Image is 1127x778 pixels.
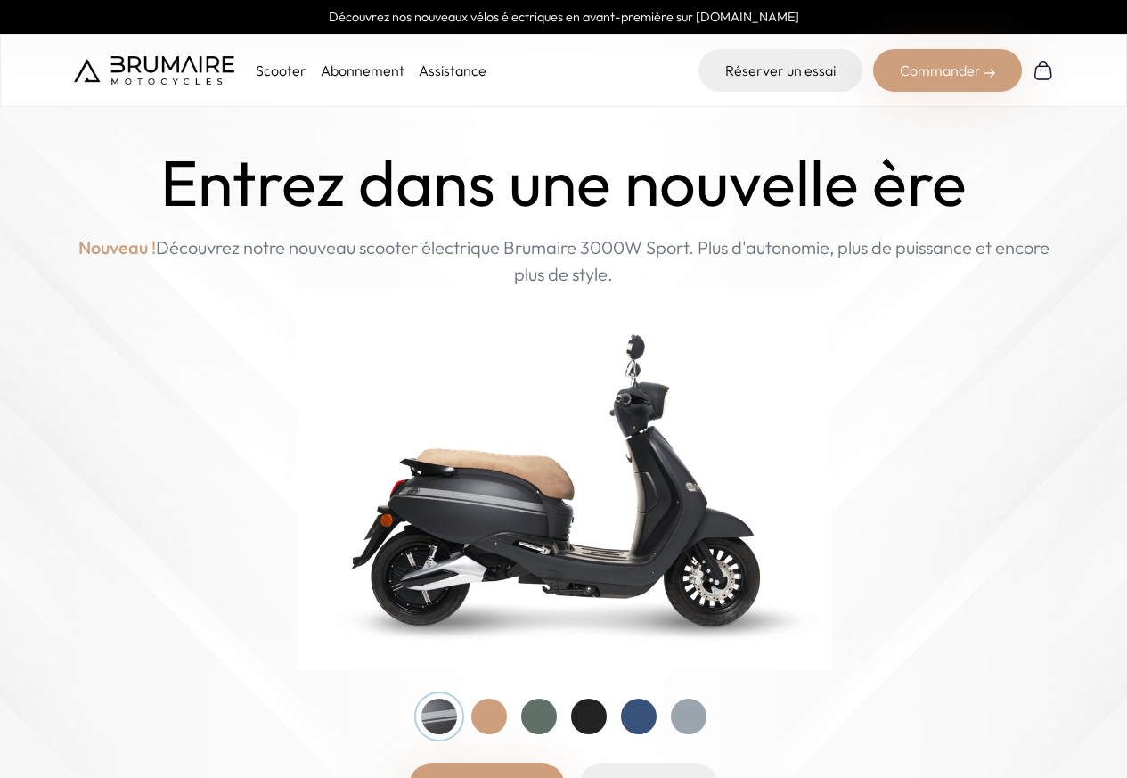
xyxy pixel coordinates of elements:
[419,61,486,79] a: Assistance
[74,234,1054,288] p: Découvrez notre nouveau scooter électrique Brumaire 3000W Sport. Plus d'autonomie, plus de puissa...
[74,56,234,85] img: Brumaire Motocycles
[160,146,967,220] h1: Entrez dans une nouvelle ère
[1033,60,1054,81] img: Panier
[321,61,404,79] a: Abonnement
[78,234,156,261] span: Nouveau !
[984,68,995,78] img: right-arrow-2.png
[256,60,306,81] p: Scooter
[873,49,1022,92] div: Commander
[698,49,862,92] a: Réserver un essai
